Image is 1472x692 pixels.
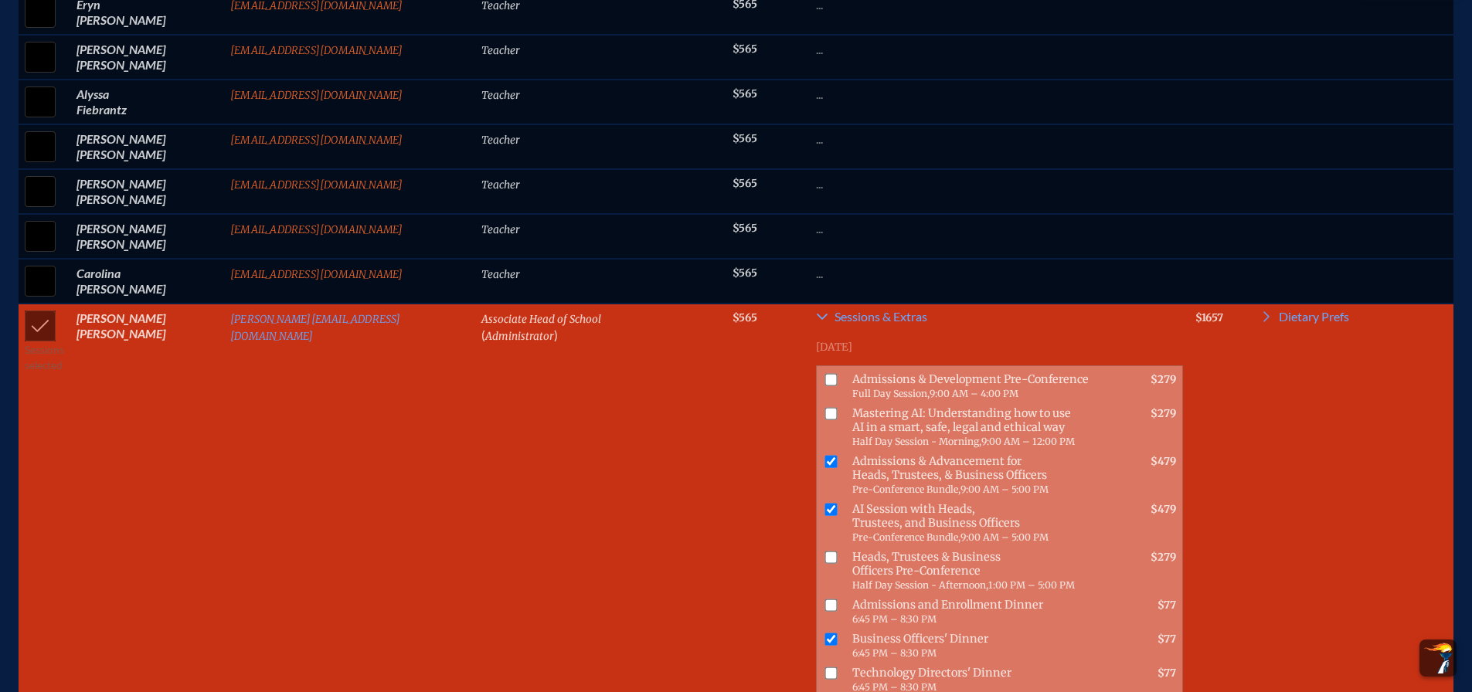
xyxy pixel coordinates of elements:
span: 1:00 PM – 5:00 PM [988,579,1075,591]
span: Pre-Conference Bundle, [852,483,960,495]
span: Business Officers' Dinner [846,629,1114,663]
p: ... [816,131,1183,147]
a: [EMAIL_ADDRESS][DOMAIN_NAME] [230,178,403,192]
span: $565 [733,177,757,190]
span: $565 [733,87,757,100]
span: 9:00 AM – 12:00 PM [981,436,1075,447]
span: Associate Head of School [481,313,601,326]
td: [PERSON_NAME] [PERSON_NAME] [70,169,224,214]
p: ... [816,176,1183,192]
span: Dietary Prefs [1279,310,1349,323]
span: $279 [1151,407,1176,420]
span: Heads, Trustees & Business Officers Pre-Conference [846,547,1114,595]
p: ... [816,42,1183,57]
td: Carolina [PERSON_NAME] [70,259,224,304]
td: [PERSON_NAME] [PERSON_NAME] [70,35,224,80]
span: $77 [1158,633,1176,646]
span: 9:00 AM – 5:00 PM [960,483,1049,495]
span: $565 [733,132,757,145]
span: Pre-Conference Bundle, [852,531,960,543]
span: 6:45 PM – 8:30 PM [852,647,937,659]
span: $565 [733,42,757,56]
span: 6:45 PM – 8:30 PM [852,613,937,625]
span: Full Day Session, [852,388,930,399]
td: [PERSON_NAME] [PERSON_NAME] [70,214,224,259]
span: 9:00 AM – 4:00 PM [930,388,1018,399]
span: Admissions and Enrollment Dinner [846,595,1114,629]
span: $479 [1151,455,1176,468]
span: AI Session with Heads, Trustees, and Business Officers [846,499,1114,547]
a: Sessions & Extras [816,310,1183,329]
span: Half Day Session - Afternoon, [852,579,988,591]
span: Teacher [481,134,520,147]
span: Sessions & Extras [835,310,927,323]
img: To the top [1423,643,1453,673]
a: [EMAIL_ADDRESS][DOMAIN_NAME] [230,268,403,281]
p: ... [816,221,1183,236]
span: $77 [1158,667,1176,680]
td: Alyssa Fiebrantz [70,80,224,124]
span: Mastering AI: Understanding how to use AI in a smart, safe, legal and ethical way [846,403,1114,451]
span: $77 [1158,599,1176,612]
span: $479 [1151,503,1176,516]
p: ... [816,266,1183,281]
a: [PERSON_NAME][EMAIL_ADDRESS][DOMAIN_NAME] [230,313,401,343]
span: $565 [733,222,757,235]
span: Half Day Session - Morning, [852,436,981,447]
span: $565 [733,311,757,324]
a: [EMAIL_ADDRESS][DOMAIN_NAME] [230,134,403,147]
span: Admissions & Advancement for Heads, Trustees, & Business Officers [846,451,1114,499]
span: $279 [1151,373,1176,386]
span: Teacher [481,268,520,281]
td: [PERSON_NAME] [PERSON_NAME] [70,124,224,169]
p: ... [816,86,1183,102]
span: ( [481,327,485,342]
a: [EMAIL_ADDRESS][DOMAIN_NAME] [230,44,403,57]
span: $565 [733,266,757,280]
button: Scroll Top [1419,639,1457,677]
span: Administrator [485,330,554,343]
span: Admissions & Development Pre-Conference [846,369,1114,403]
span: [DATE] [816,341,852,354]
span: 9:00 AM – 5:00 PM [960,531,1049,543]
span: Teacher [481,223,520,236]
span: Teacher [481,44,520,57]
a: [EMAIL_ADDRESS][DOMAIN_NAME] [230,223,403,236]
span: Teacher [481,89,520,102]
span: $279 [1151,551,1176,564]
span: $1657 [1195,311,1223,324]
span: Teacher [481,178,520,192]
a: [EMAIL_ADDRESS][DOMAIN_NAME] [230,89,403,102]
a: Dietary Prefs [1260,310,1349,329]
span: ) [554,327,558,342]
